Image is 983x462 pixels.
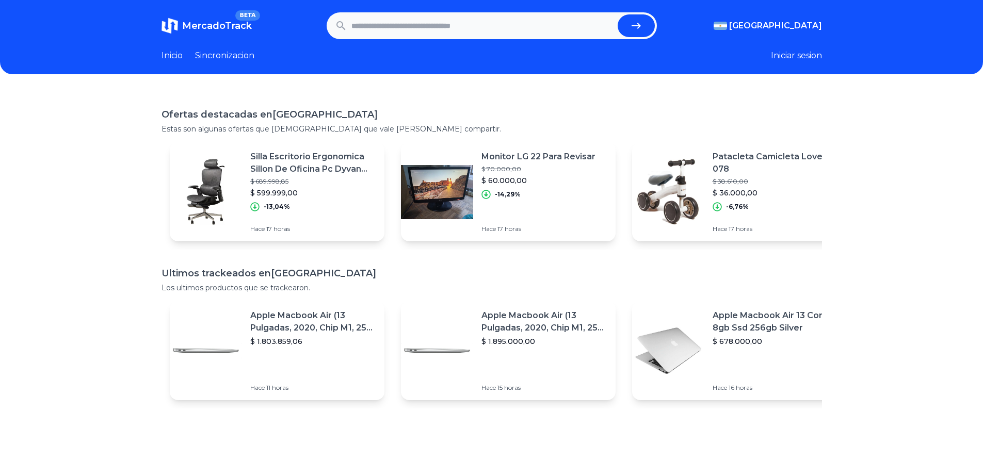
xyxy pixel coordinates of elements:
[726,203,749,211] p: -6,76%
[401,156,473,228] img: Featured image
[481,336,607,346] p: $ 1.895.000,00
[264,203,290,211] p: -13,04%
[162,49,183,62] a: Inicio
[250,188,376,198] p: $ 599.999,00
[713,309,839,334] p: Apple Macbook Air 13 Core I5 8gb Ssd 256gb Silver
[162,18,252,34] a: MercadoTrackBETA
[250,151,376,175] p: Silla Escritorio Ergonomica Sillon De Oficina Pc Dyvan E05
[170,142,384,241] a: Featured imageSilla Escritorio Ergonomica Sillon De Oficina Pc Dyvan E05$ 689.998,85$ 599.999,00-...
[713,384,839,392] p: Hace 16 horas
[481,165,595,173] p: $ 70.000,00
[401,142,616,241] a: Featured imageMonitor LG 22 Para Revisar$ 70.000,00$ 60.000,00-14,29%Hace 17 horas
[401,301,616,400] a: Featured imageApple Macbook Air (13 Pulgadas, 2020, Chip M1, 256 Gb De Ssd, 8 Gb De Ram) - Plata$...
[632,315,704,387] img: Featured image
[713,188,839,198] p: $ 36.000,00
[632,142,847,241] a: Featured imagePatacleta Camicleta Love 078$ 38.610,00$ 36.000,00-6,76%Hace 17 horas
[162,283,822,293] p: Los ultimos productos que se trackearon.
[162,107,822,122] h1: Ofertas destacadas en [GEOGRAPHIC_DATA]
[495,190,521,199] p: -14,29%
[250,384,376,392] p: Hace 11 horas
[729,20,822,32] span: [GEOGRAPHIC_DATA]
[235,10,260,21] span: BETA
[714,20,822,32] button: [GEOGRAPHIC_DATA]
[713,336,839,346] p: $ 678.000,00
[250,336,376,346] p: $ 1.803.859,06
[481,225,595,233] p: Hace 17 horas
[170,156,242,228] img: Featured image
[401,315,473,387] img: Featured image
[195,49,254,62] a: Sincronizacion
[714,22,727,30] img: Argentina
[481,175,595,186] p: $ 60.000,00
[162,18,178,34] img: MercadoTrack
[713,225,839,233] p: Hace 17 horas
[713,177,839,186] p: $ 38.610,00
[250,225,376,233] p: Hace 17 horas
[250,309,376,334] p: Apple Macbook Air (13 Pulgadas, 2020, Chip M1, 256 Gb De Ssd, 8 Gb De Ram) - Plata
[481,151,595,163] p: Monitor LG 22 Para Revisar
[250,177,376,186] p: $ 689.998,85
[170,315,242,387] img: Featured image
[481,384,607,392] p: Hace 15 horas
[713,151,839,175] p: Patacleta Camicleta Love 078
[632,156,704,228] img: Featured image
[170,301,384,400] a: Featured imageApple Macbook Air (13 Pulgadas, 2020, Chip M1, 256 Gb De Ssd, 8 Gb De Ram) - Plata$...
[481,309,607,334] p: Apple Macbook Air (13 Pulgadas, 2020, Chip M1, 256 Gb De Ssd, 8 Gb De Ram) - Plata
[162,266,822,280] h1: Ultimos trackeados en [GEOGRAPHIC_DATA]
[162,124,822,134] p: Estas son algunas ofertas que [DEMOGRAPHIC_DATA] que vale [PERSON_NAME] compartir.
[632,301,847,400] a: Featured imageApple Macbook Air 13 Core I5 8gb Ssd 256gb Silver$ 678.000,00Hace 16 horas
[182,20,252,31] span: MercadoTrack
[771,49,822,62] button: Iniciar sesion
